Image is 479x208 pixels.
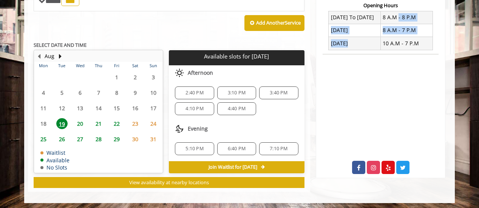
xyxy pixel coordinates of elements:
td: Select day24 [144,116,163,131]
span: 3:10 PM [228,90,246,96]
span: 7:10 PM [270,146,287,152]
th: Fri [108,62,126,69]
td: [DATE] [329,24,381,37]
b: SELECT DATE AND TIME [34,42,87,48]
th: Tue [53,62,71,69]
td: Select day23 [126,116,144,131]
button: Aug [45,52,54,60]
td: Select day21 [89,116,107,131]
td: Select day28 [89,131,107,147]
td: [DATE] To [DATE] [329,11,381,24]
td: Select day29 [108,131,126,147]
td: 10 A.M - 7 P.M [380,37,433,50]
span: 3:40 PM [270,90,287,96]
span: 24 [148,118,159,129]
div: 6:40 PM [217,142,256,155]
span: 31 [148,134,159,145]
button: View availability at nearby locations [34,177,304,188]
td: [DATE] [329,37,381,50]
td: Select day20 [71,116,89,131]
span: 28 [93,134,104,145]
span: 21 [93,118,104,129]
span: Afternoon [188,70,213,76]
span: 29 [111,134,122,145]
span: 2:40 PM [185,90,203,96]
th: Mon [34,62,53,69]
span: 23 [130,118,141,129]
button: Next Month [57,52,63,60]
td: Select day26 [53,131,71,147]
p: Available slots for [DATE] [172,53,301,60]
h3: Opening Hours [323,3,439,8]
img: afternoon slots [175,68,184,77]
td: Available [40,157,70,163]
span: 4:10 PM [185,106,203,112]
span: 27 [74,134,86,145]
th: Sat [126,62,144,69]
span: 22 [111,118,122,129]
td: Select day30 [126,131,144,147]
td: Select day27 [71,131,89,147]
span: 26 [56,134,68,145]
button: Add AnotherService [244,15,304,31]
td: Select day25 [34,131,53,147]
span: Join Waitlist for [DATE] [209,164,257,170]
span: 19 [56,118,68,129]
td: 8 A.M - 8 P.M [380,11,433,24]
span: 6:40 PM [228,146,246,152]
span: View availability at nearby locations [129,179,209,186]
div: 3:10 PM [217,86,256,99]
div: 3:40 PM [259,86,298,99]
div: 7:10 PM [259,142,298,155]
th: Sun [144,62,163,69]
td: Waitlist [40,150,70,156]
span: 5:10 PM [185,146,203,152]
th: Thu [89,62,107,69]
span: 4:40 PM [228,106,246,112]
img: evening slots [175,124,184,133]
span: 20 [74,118,86,129]
td: Select day31 [144,131,163,147]
th: Wed [71,62,89,69]
b: Add Another Service [256,19,301,26]
span: 30 [130,134,141,145]
td: Select day19 [53,116,71,131]
button: Previous Month [36,52,42,60]
span: Evening [188,126,208,132]
span: 25 [38,134,49,145]
div: 4:10 PM [175,102,214,115]
div: 2:40 PM [175,86,214,99]
td: Select day22 [108,116,126,131]
div: 5:10 PM [175,142,214,155]
td: 8 A.M - 7 P.M [380,24,433,37]
div: 4:40 PM [217,102,256,115]
td: No Slots [40,165,70,170]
